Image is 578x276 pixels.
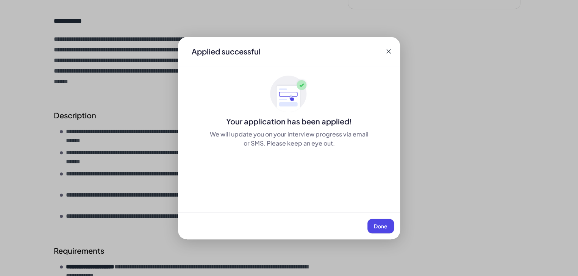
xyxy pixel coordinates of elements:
div: Your application has been applied! [178,116,400,127]
div: We will update you on your interview progress via email or SMS. Please keep an eye out. [208,130,370,148]
span: Done [374,223,387,229]
button: Done [367,219,394,233]
img: ApplyedMaskGroup3.svg [270,75,308,113]
div: Applied successful [192,46,261,57]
